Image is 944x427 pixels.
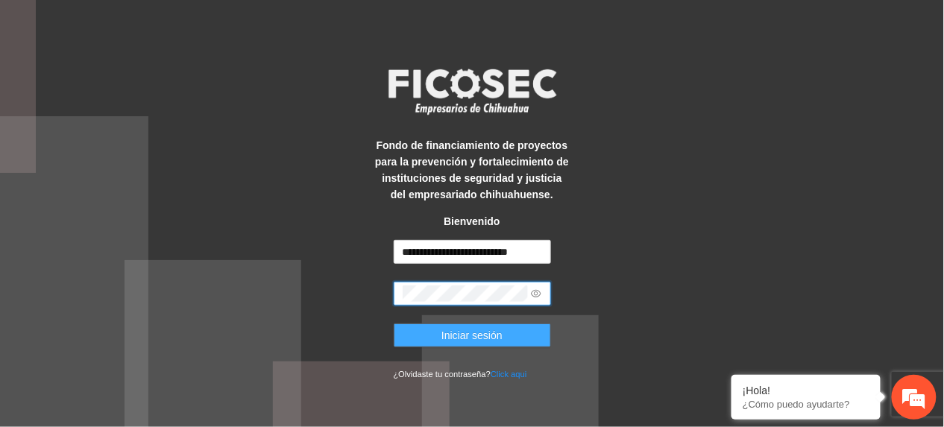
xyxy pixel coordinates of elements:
div: Minimizar ventana de chat en vivo [245,7,280,43]
strong: Fondo de financiamiento de proyectos para la prevención y fortalecimiento de instituciones de seg... [375,139,569,200]
div: ¡Hola! [743,385,869,396]
span: Iniciar sesión [441,327,503,344]
small: ¿Olvidaste tu contraseña? [394,370,527,379]
button: Iniciar sesión [394,323,551,347]
p: ¿Cómo puedo ayudarte? [743,399,869,410]
strong: Bienvenido [444,215,500,227]
textarea: Escriba su mensaje y pulse “Intro” [7,276,284,328]
span: eye [531,288,541,299]
span: Estamos en línea. [86,133,206,284]
a: Click aqui [491,370,527,379]
div: Chatee con nosotros ahora [78,76,251,95]
img: logo [379,64,565,119]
